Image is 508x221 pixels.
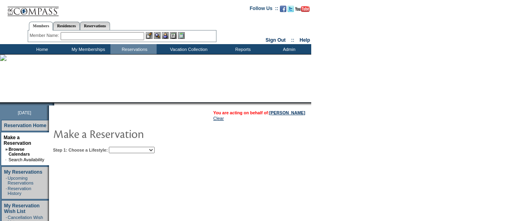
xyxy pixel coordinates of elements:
b: Step 1: Choose a Lifestyle: [53,148,108,152]
img: b_edit.gif [146,32,153,39]
td: Reports [219,44,265,54]
td: · [6,186,7,196]
a: Reservation Home [4,123,46,128]
a: Sign Out [265,37,286,43]
a: Reservation History [8,186,31,196]
img: Follow us on Twitter [288,6,294,12]
td: Admin [265,44,311,54]
span: [DATE] [18,110,31,115]
a: Upcoming Reservations [8,176,33,185]
a: Members [29,22,53,30]
a: [PERSON_NAME] [269,110,305,115]
img: blank.gif [54,102,55,105]
img: b_calculator.gif [178,32,185,39]
img: Reservations [170,32,177,39]
span: You are acting on behalf of: [213,110,305,115]
td: Home [18,44,64,54]
td: · [5,157,8,162]
a: Become our fan on Facebook [280,8,286,13]
a: Clear [213,116,224,121]
td: · [6,176,7,185]
img: View [154,32,161,39]
td: My Memberships [64,44,110,54]
img: Become our fan on Facebook [280,6,286,12]
a: Residences [53,22,80,30]
img: promoShadowLeftCorner.gif [51,102,54,105]
a: Search Availability [8,157,44,162]
a: Subscribe to our YouTube Channel [295,8,310,13]
img: pgTtlMakeReservation.gif [53,126,214,142]
b: » [5,147,8,152]
a: Make a Reservation [4,135,31,146]
a: My Reservations [4,169,42,175]
td: Vacation Collection [157,44,219,54]
img: Impersonate [162,32,169,39]
td: Follow Us :: [250,5,278,14]
a: Follow us on Twitter [288,8,294,13]
img: Subscribe to our YouTube Channel [295,6,310,12]
span: :: [291,37,294,43]
a: Reservations [80,22,110,30]
a: Help [300,37,310,43]
a: My Reservation Wish List [4,203,40,214]
a: Browse Calendars [8,147,30,156]
td: Reservations [110,44,157,54]
div: Member Name: [30,32,61,39]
